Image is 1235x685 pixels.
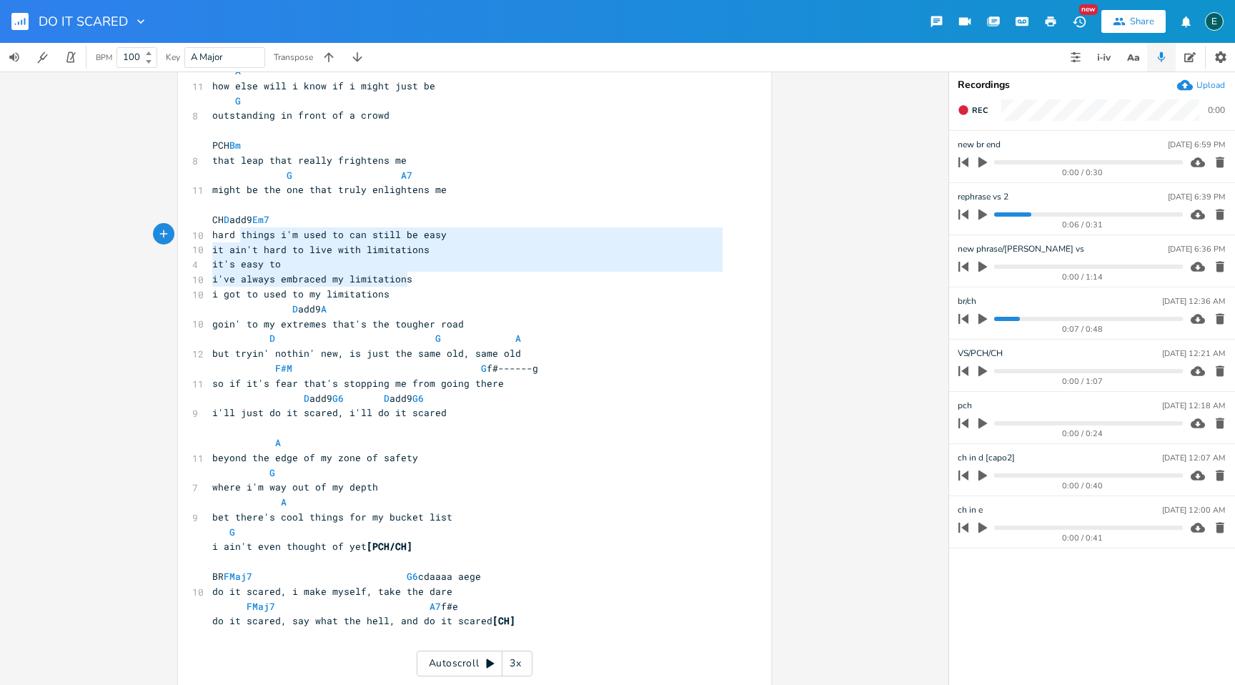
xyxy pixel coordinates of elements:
span: G6 [332,392,344,405]
span: PCH [212,139,258,152]
span: D [304,392,309,405]
span: FMaj7 [224,570,252,583]
span: do it scared, i make myself, take the dare [212,585,452,598]
div: New [1079,4,1098,15]
span: ch in e [958,503,983,517]
div: Autoscroll [417,651,532,676]
button: Rec [952,99,993,122]
span: A [321,302,327,315]
span: i'll just do it scared, i'll do it scared [212,406,447,419]
span: A7 [401,169,412,182]
span: DO IT SCARED [39,15,128,28]
span: goin' to my extremes that's the tougher road [212,317,464,330]
span: D [292,302,298,315]
span: br/ch [958,295,976,308]
span: how else will i know if i might just be [212,79,435,92]
span: do it scared, say what the hell, and do it scared [212,614,515,627]
div: [DATE] 12:36 AM [1162,297,1225,305]
div: 0:00 [1208,106,1225,114]
div: Key [166,53,180,61]
span: D [269,332,275,345]
span: but tryin' nothin' new, is just the same old, same old [212,347,521,360]
div: [DATE] 6:59 PM [1168,141,1225,149]
span: it ain't hard to live with limitations [212,243,430,256]
span: G [481,362,487,375]
span: Em7 [252,213,269,226]
span: [PCH/CH] [367,540,412,553]
span: G [435,332,441,345]
span: ch in d [capo2] [958,451,1015,465]
span: VS/PCH/CH [958,347,1003,360]
div: 3x [502,651,528,676]
span: rephrase vs 2 [958,190,1008,204]
span: G [235,94,241,107]
div: [DATE] 6:39 PM [1168,193,1225,201]
span: f#e [212,600,458,613]
span: add9 [212,302,327,315]
div: 0:00 / 0:40 [983,482,1183,490]
span: i've always embraced my limitations [212,272,412,285]
button: E [1205,5,1224,38]
button: New [1065,9,1093,34]
span: A [515,332,521,345]
span: f#------g [212,362,538,375]
span: add9 add9 [212,392,430,405]
span: [CH] [492,614,515,627]
span: A [275,436,281,449]
div: 0:00 / 1:07 [983,378,1183,385]
span: A Major [191,51,223,64]
div: edenmusic [1205,12,1224,31]
span: beyond the edge of my zone of safety [212,451,418,464]
span: hard things i'm used to can still be easy [212,228,447,241]
div: 0:00 / 1:14 [983,273,1183,281]
button: Upload [1177,77,1225,93]
div: Recordings [958,80,1226,90]
div: BPM [96,54,112,61]
span: new br end [958,138,1001,152]
span: new phrase/[PERSON_NAME] vs [958,242,1084,256]
span: A7 [430,600,441,613]
span: Rec [972,105,988,116]
div: 0:00 / 0:41 [983,534,1183,542]
span: F#M [275,362,292,375]
span: BR cdaaaa aege [212,570,481,583]
span: i ain't even thought of yet [212,540,412,553]
span: G6 [407,570,418,583]
span: FMaj7 [247,600,275,613]
span: D [224,213,229,226]
div: [DATE] 12:18 AM [1162,402,1225,410]
span: it's easy to [212,257,281,270]
span: outstanding in front of a crowd [212,109,390,122]
span: so if it's fear that's stopping me from going there [212,377,504,390]
button: Share [1101,10,1166,33]
div: Share [1130,15,1154,28]
span: G [287,169,292,182]
span: bet there's cool things for my bucket list [212,511,452,523]
span: A [235,64,241,77]
span: might be the one that truly enlightens me [212,183,447,196]
div: Upload [1196,79,1225,91]
div: Transpose [274,53,313,61]
div: 0:07 / 0:48 [983,325,1183,333]
span: G [269,466,275,479]
span: CH add9 [212,213,269,226]
div: [DATE] 12:21 AM [1162,350,1225,358]
span: pch [958,399,972,413]
div: 0:00 / 0:30 [983,169,1183,177]
span: G6 [412,392,424,405]
div: 0:06 / 0:31 [983,221,1183,229]
span: where i'm way out of my depth [212,481,378,493]
div: [DATE] 12:00 AM [1162,506,1225,514]
span: Bm [229,139,241,152]
div: [DATE] 6:36 PM [1168,245,1225,253]
span: i got to used to my limitations [212,287,390,300]
div: [DATE] 12:07 AM [1162,454,1225,462]
span: D [384,392,390,405]
div: 0:00 / 0:24 [983,430,1183,438]
span: A [281,496,287,508]
span: G [229,526,235,538]
span: that leap that really frightens me [212,154,407,167]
